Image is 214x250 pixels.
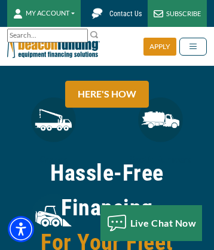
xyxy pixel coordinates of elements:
[81,3,148,24] a: Contact Us
[143,38,179,56] a: APPLY
[90,30,99,39] img: Search
[8,216,34,242] div: Accessibility Menu
[7,29,88,42] input: Search
[143,38,176,56] div: APPLY
[65,81,149,108] a: HERE'S HOW
[130,217,197,228] span: Live Chat Now
[7,27,100,66] img: Beacon Funding Corporation logo
[87,3,108,24] img: Beacon Funding chat
[179,38,207,56] button: Toggle navigation
[100,205,203,241] button: Live Chat Now
[109,10,142,18] span: Contact Us
[75,31,85,41] a: Clear search text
